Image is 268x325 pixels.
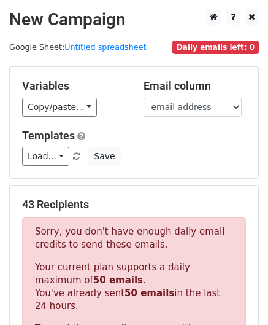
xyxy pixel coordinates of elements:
p: Your current plan supports a daily maximum of . You've already sent in the last 24 hours. [35,261,233,313]
p: Sorry, you don't have enough daily email credits to send these emails. [35,225,233,251]
strong: 50 emails [93,275,143,286]
strong: 50 emails [124,288,174,299]
h5: 43 Recipients [22,198,246,211]
a: Templates [22,129,75,142]
h2: New Campaign [9,9,259,30]
a: Copy/paste... [22,98,97,117]
span: Daily emails left: 0 [172,41,259,54]
h5: Email column [144,79,247,93]
iframe: Chat Widget [207,266,268,325]
a: Untitled spreadsheet [64,42,146,52]
h5: Variables [22,79,125,93]
a: Daily emails left: 0 [172,42,259,52]
small: Google Sheet: [9,42,147,52]
a: Load... [22,147,69,166]
button: Save [88,147,120,166]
